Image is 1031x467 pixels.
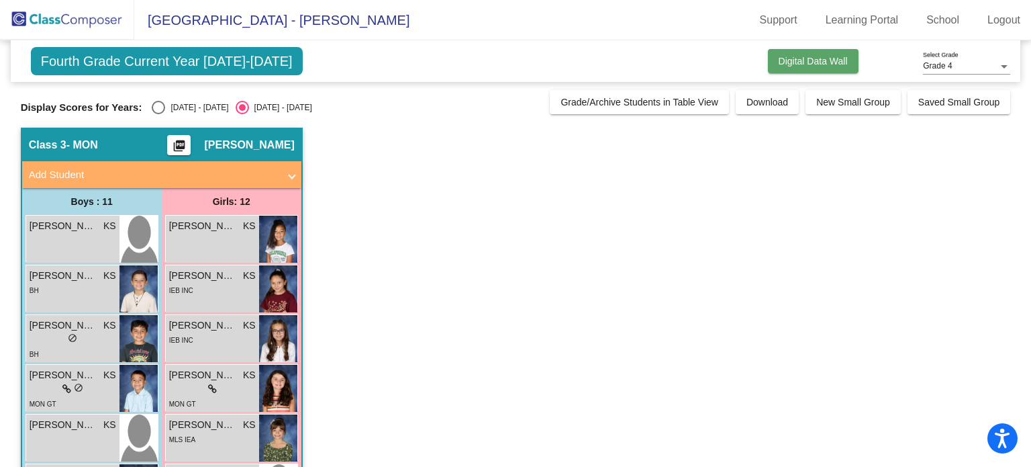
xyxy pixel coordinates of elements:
span: KS [243,219,256,233]
span: KS [103,368,116,382]
span: MON GT [169,400,196,408]
button: Download [736,90,799,114]
mat-panel-title: Add Student [29,167,279,183]
span: [PERSON_NAME] [30,368,97,382]
span: Grade/Archive Students in Table View [560,97,718,108]
div: [DATE] - [DATE] [249,101,312,114]
mat-radio-group: Select an option [152,101,311,114]
span: Class 3 [29,138,66,152]
span: [PERSON_NAME] [204,138,294,152]
span: Saved Small Group [918,97,999,108]
span: KS [103,219,116,233]
span: KS [243,368,256,382]
div: Boys : 11 [22,188,162,215]
span: Download [746,97,788,108]
span: New Small Group [816,97,890,108]
span: IEB INC [169,337,193,344]
a: School [916,9,970,31]
a: Support [749,9,808,31]
span: Digital Data Wall [779,56,848,67]
span: [PERSON_NAME] [30,418,97,432]
span: KS [103,269,116,283]
span: [PERSON_NAME] [169,319,236,333]
mat-icon: picture_as_pdf [171,139,187,158]
button: New Small Group [805,90,901,114]
span: do_not_disturb_alt [68,333,77,343]
a: Logout [977,9,1031,31]
span: IEB INC [169,287,193,294]
span: [GEOGRAPHIC_DATA] - [PERSON_NAME] [134,9,409,31]
span: [PERSON_NAME] [30,319,97,333]
span: KS [243,269,256,283]
span: [PERSON_NAME] [169,269,236,283]
span: Fourth Grade Current Year [DATE]-[DATE] [31,47,303,75]
span: do_not_disturb_alt [74,383,83,392]
span: MON GT [30,400,56,408]
span: - MON [66,138,98,152]
span: BH [30,287,39,294]
span: KS [243,418,256,432]
span: MLS IEA [169,436,195,443]
button: Digital Data Wall [768,49,858,73]
span: BH [30,351,39,358]
span: [PERSON_NAME] [169,219,236,233]
span: KS [103,319,116,333]
span: KS [103,418,116,432]
div: [DATE] - [DATE] [165,101,228,114]
a: Learning Portal [815,9,910,31]
button: Grade/Archive Students in Table View [550,90,729,114]
span: Grade 4 [923,61,952,71]
button: Saved Small Group [907,90,1010,114]
span: [PERSON_NAME] [30,269,97,283]
span: KS [243,319,256,333]
div: Girls: 12 [162,188,301,215]
span: [PERSON_NAME] [169,368,236,382]
span: Display Scores for Years: [21,101,142,114]
button: Print Students Details [167,135,191,155]
span: [PERSON_NAME] [30,219,97,233]
span: [PERSON_NAME] [169,418,236,432]
mat-expansion-panel-header: Add Student [22,161,301,188]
